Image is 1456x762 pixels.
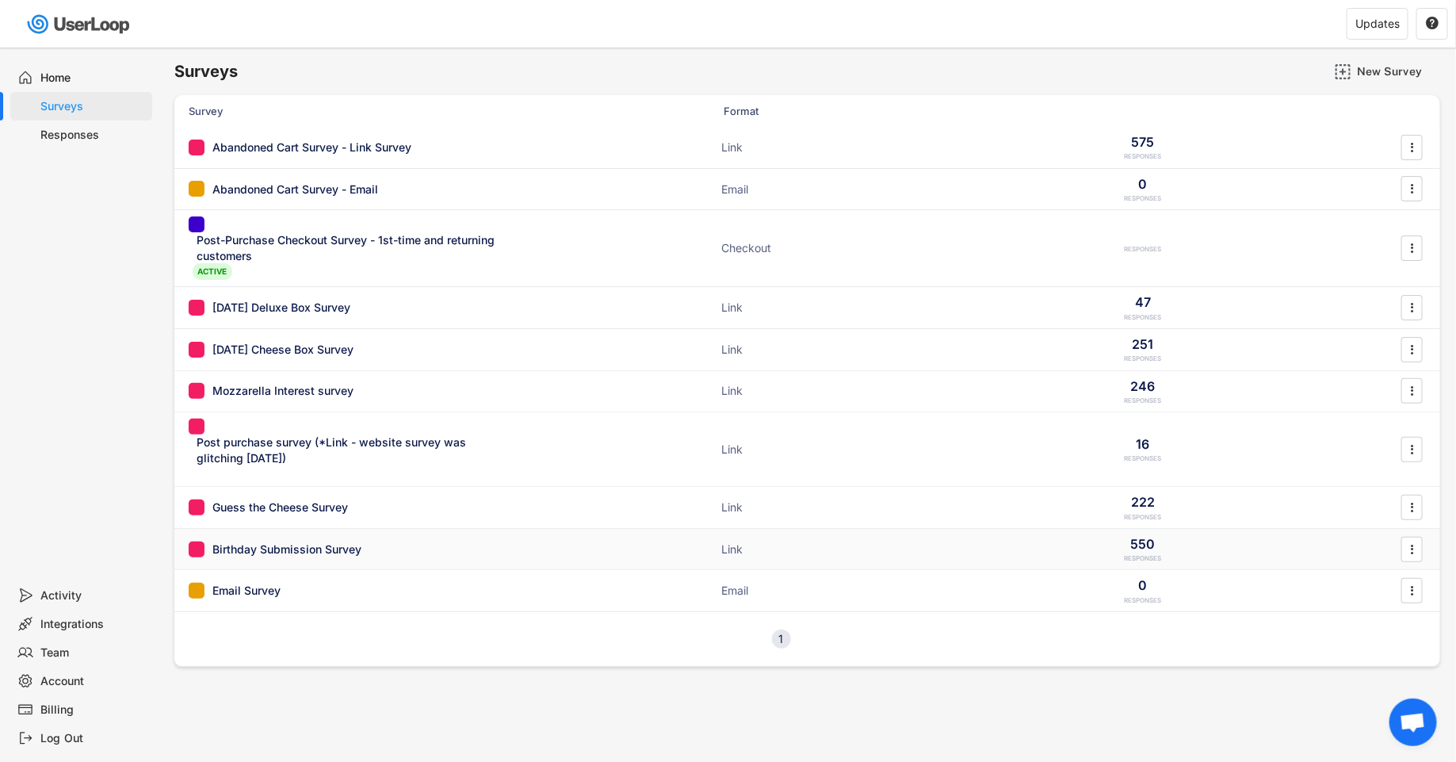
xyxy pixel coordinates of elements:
div: RESPONSES [1125,554,1162,563]
div: RESPONSES [1125,152,1162,161]
div: Integrations [41,617,146,632]
button:  [1404,296,1420,320]
text:  [1411,299,1414,316]
div: Email [721,583,880,599]
div: RESPONSES [1125,454,1162,463]
div: ACTIVE [193,263,232,280]
div: RESPONSES [1125,313,1162,322]
div: Format [724,104,882,118]
text:  [1411,139,1414,155]
div: Home [41,71,146,86]
div: Abandoned Cart Survey - Email [212,182,378,197]
div: 0 [1139,175,1148,193]
div: Post-Purchase Checkout Survey - 1st-time and returning customers [197,232,506,263]
div: Post purchase survey (*Link - website survey was glitching [DATE]) [197,435,506,465]
button:  [1404,236,1420,260]
div: RESPONSES [1125,596,1162,605]
div: RESPONSES [1125,396,1162,405]
div: 0 [1139,576,1148,594]
div: Billing [41,703,146,718]
text:  [1411,181,1414,197]
div: RESPONSES [1125,513,1162,522]
div: 251 [1133,335,1154,353]
a: Open chat [1389,699,1437,746]
div: Activity [41,588,146,603]
h6: Surveys [174,61,238,82]
button:  [1404,379,1420,403]
text:  [1411,541,1414,557]
text:  [1411,341,1414,358]
button:  [1404,177,1420,201]
button:  [1404,579,1420,603]
div: Birthday Submission Survey [212,542,361,557]
div: 222 [1131,493,1155,511]
text:  [1411,499,1414,515]
img: AddMajor.svg [1335,63,1351,80]
button:  [1404,538,1420,561]
button:  [1404,438,1420,461]
div: Email [721,182,880,197]
div: RESPONSES [1125,354,1162,363]
button:  [1404,338,1420,362]
div: Team [41,645,146,661]
div: 47 [1135,293,1151,311]
div: Updates [1355,18,1400,29]
div: Guess the Cheese Survey [212,500,348,515]
div: RESPONSES [1125,194,1162,203]
div: [DATE] Deluxe Box Survey [212,300,350,316]
div: Checkout [721,240,880,256]
div: Abandoned Cart Survey - Link Survey [212,140,411,155]
div: 246 [1131,377,1156,395]
div: Log Out [41,731,146,746]
text:  [1411,239,1414,256]
div: RESPONSES [1125,245,1162,254]
button:  [1404,136,1420,159]
div: [DATE] Cheese Box Survey [212,342,353,358]
div: Surveys [41,99,146,114]
div: Responses [41,128,146,143]
div: Link [721,140,880,155]
div: 550 [1131,535,1156,553]
div: Link [721,542,880,557]
text:  [1411,582,1414,599]
div: New Survey [1357,64,1436,78]
button:  [1404,496,1420,519]
div: Email Survey [212,583,281,599]
div: 1 [772,634,791,645]
div: Survey [189,104,506,118]
div: Mozzarella Interest survey [212,383,353,399]
text:  [1411,441,1414,458]
div: 16 [1137,435,1150,453]
button:  [1425,17,1439,31]
div: Link [721,383,880,399]
div: Link [721,342,880,358]
text:  [1426,16,1439,30]
div: Link [721,500,880,515]
div: Account [41,674,146,689]
div: Link [721,442,880,458]
div: Link [721,300,880,316]
text:  [1411,382,1414,399]
img: userloop-logo-01.svg [24,8,136,40]
div: 575 [1132,133,1155,151]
